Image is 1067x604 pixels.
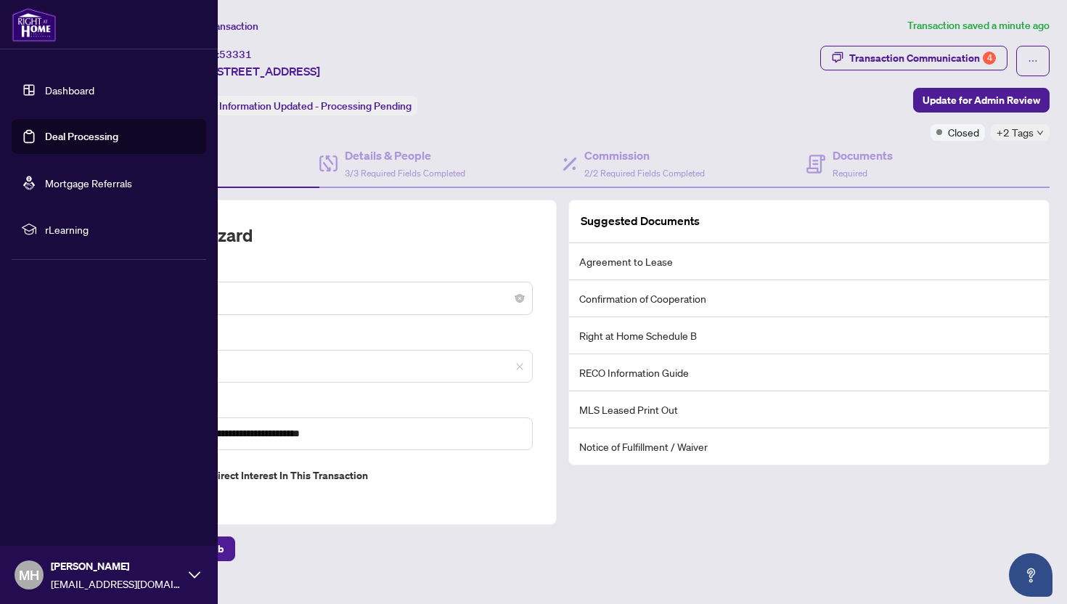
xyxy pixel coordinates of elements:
[833,147,893,164] h4: Documents
[833,168,867,179] span: Required
[345,168,465,179] span: 3/3 Required Fields Completed
[584,168,705,179] span: 2/2 Required Fields Completed
[569,391,1049,428] li: MLS Leased Print Out
[45,176,132,189] a: Mortgage Referrals
[219,48,252,61] span: 53331
[1028,56,1038,66] span: ellipsis
[45,221,196,237] span: rLearning
[51,576,181,592] span: [EMAIL_ADDRESS][DOMAIN_NAME]
[1009,553,1052,597] button: Open asap
[923,89,1040,112] span: Update for Admin Review
[515,362,524,371] span: close
[45,83,94,97] a: Dashboard
[569,317,1049,354] li: Right at Home Schedule B
[99,264,533,280] label: Transaction Type
[581,212,700,230] article: Suggested Documents
[1037,129,1044,136] span: down
[515,294,524,303] span: close-circle
[12,7,57,42] img: logo
[99,332,533,348] label: MLS ID
[983,52,996,65] div: 4
[219,99,412,113] span: Information Updated - Processing Pending
[569,280,1049,317] li: Confirmation of Cooperation
[99,400,533,416] label: Property Address
[820,46,1007,70] button: Transaction Communication4
[849,46,996,70] div: Transaction Communication
[180,96,417,115] div: Status:
[584,147,705,164] h4: Commission
[569,243,1049,280] li: Agreement to Lease
[181,20,258,33] span: View Transaction
[948,124,979,140] span: Closed
[569,428,1049,465] li: Notice of Fulfillment / Waiver
[913,88,1050,113] button: Update for Admin Review
[45,130,118,143] a: Deal Processing
[997,124,1034,141] span: +2 Tags
[108,285,524,312] span: Deal - Sell Side Lease
[99,468,533,483] label: Do you have direct or indirect interest in this transaction
[907,17,1050,34] article: Transaction saved a minute ago
[345,147,465,164] h4: Details & People
[569,354,1049,391] li: RECO Information Guide
[19,565,39,585] span: MH
[51,558,181,574] span: [PERSON_NAME]
[180,62,320,80] span: 1412-[STREET_ADDRESS]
